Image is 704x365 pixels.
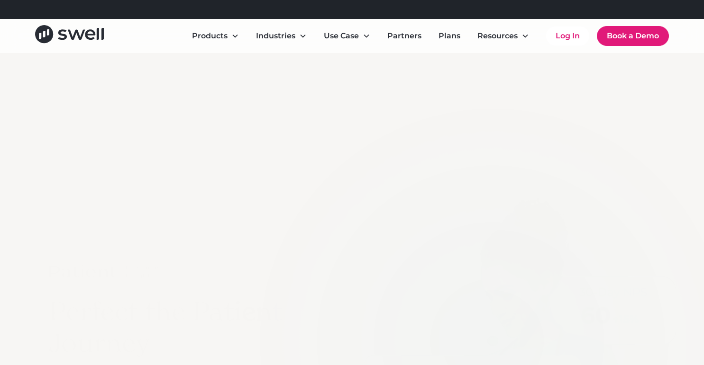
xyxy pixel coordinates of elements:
[256,30,295,42] div: Industries
[477,30,518,42] div: Resources
[184,27,247,45] div: Products
[431,27,468,45] a: Plans
[597,26,669,46] a: Book a Demo
[248,27,314,45] div: Industries
[324,30,359,42] div: Use Case
[380,27,429,45] a: Partners
[546,27,589,45] a: Log In
[316,27,378,45] div: Use Case
[470,27,537,45] div: Resources
[192,30,228,42] div: Products
[35,25,104,46] a: home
